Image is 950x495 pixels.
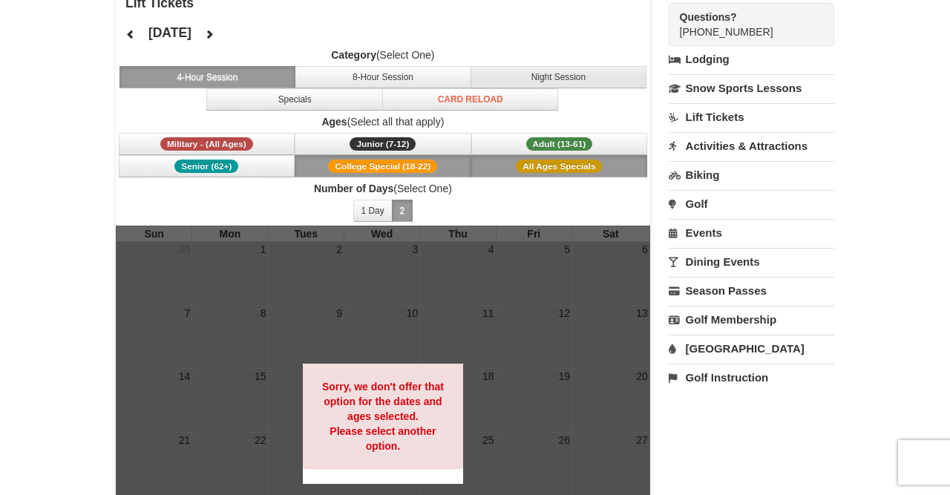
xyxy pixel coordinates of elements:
a: Golf [669,190,834,217]
button: College Special (18-22) [295,155,471,177]
span: Military - (All Ages) [160,137,253,151]
a: Snow Sports Lessons [669,74,834,102]
a: Dining Events [669,248,834,275]
button: Junior (7-12) [295,133,471,155]
strong: Sorry, we don't offer that option for the dates and ages selected. Please select another option. [322,381,444,452]
button: 8-Hour Session [295,66,471,88]
h4: [DATE] [148,25,191,40]
strong: Category [331,49,376,61]
span: [PHONE_NUMBER] [680,10,807,38]
span: Adult (13-61) [526,137,593,151]
a: Lodging [669,46,834,73]
button: Night Session [471,66,647,88]
strong: Ages [321,116,347,128]
a: Season Passes [669,277,834,304]
label: (Select all that apply) [116,114,650,129]
span: Junior (7-12) [350,137,416,151]
a: Lift Tickets [669,103,834,131]
a: Golf Instruction [669,364,834,391]
button: 2 [392,200,413,222]
span: College Special (18-22) [328,160,437,173]
label: (Select One) [116,181,650,196]
a: Biking [669,161,834,189]
span: All Ages Specials [516,160,602,173]
button: 4-Hour Session [119,66,296,88]
button: Senior (62+) [119,155,295,177]
button: All Ages Specials [471,155,648,177]
label: (Select One) [116,47,650,62]
button: Military - (All Ages) [119,133,295,155]
strong: Number of Days [314,183,393,194]
a: Golf Membership [669,306,834,333]
span: Senior (62+) [174,160,238,173]
button: Adult (13-61) [471,133,648,155]
a: Activities & Attractions [669,132,834,160]
button: 1 Day [353,200,393,222]
strong: Questions? [680,11,737,23]
a: Events [669,219,834,246]
button: Specials [206,88,383,111]
a: [GEOGRAPHIC_DATA] [669,335,834,362]
button: Card Reload [382,88,559,111]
